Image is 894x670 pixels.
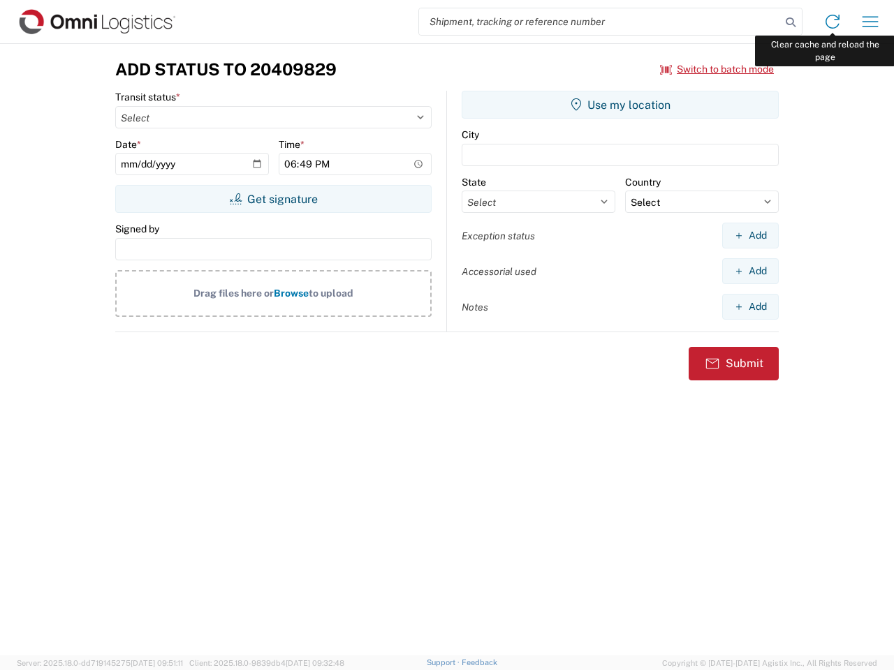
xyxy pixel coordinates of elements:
[419,8,781,35] input: Shipment, tracking or reference number
[722,258,779,284] button: Add
[115,59,337,80] h3: Add Status to 20409829
[115,91,180,103] label: Transit status
[689,347,779,380] button: Submit
[462,230,535,242] label: Exception status
[115,223,159,235] label: Signed by
[189,659,344,667] span: Client: 2025.18.0-9839db4
[662,657,877,669] span: Copyright © [DATE]-[DATE] Agistix Inc., All Rights Reserved
[722,223,779,248] button: Add
[115,185,432,213] button: Get signature
[286,659,344,667] span: [DATE] 09:32:48
[462,265,536,278] label: Accessorial used
[17,659,183,667] span: Server: 2025.18.0-dd719145275
[193,288,274,299] span: Drag files here or
[625,176,661,188] label: Country
[462,658,497,667] a: Feedback
[462,128,479,141] label: City
[309,288,353,299] span: to upload
[131,659,183,667] span: [DATE] 09:51:11
[279,138,305,151] label: Time
[660,58,774,81] button: Switch to batch mode
[462,91,779,119] button: Use my location
[462,176,486,188] label: State
[427,658,462,667] a: Support
[274,288,309,299] span: Browse
[115,138,141,151] label: Date
[722,294,779,320] button: Add
[462,301,488,313] label: Notes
